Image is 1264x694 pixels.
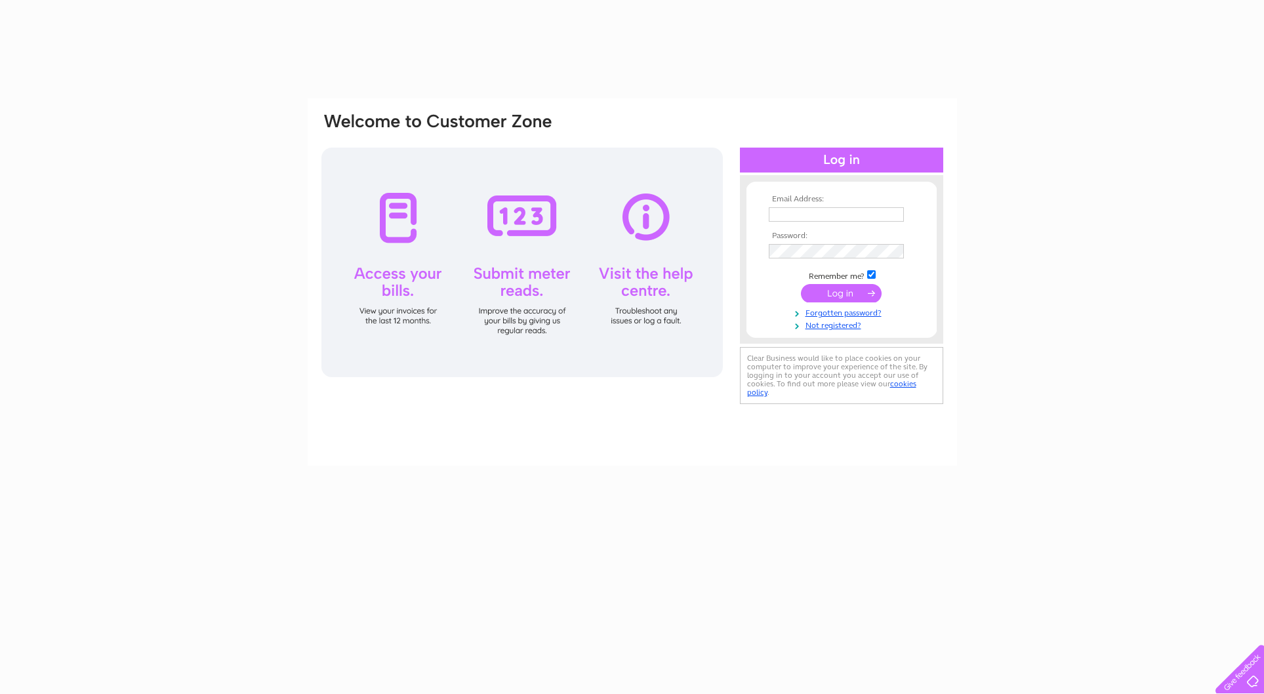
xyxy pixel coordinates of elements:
[769,318,918,331] a: Not registered?
[801,284,882,302] input: Submit
[769,306,918,318] a: Forgotten password?
[765,232,918,241] th: Password:
[765,268,918,281] td: Remember me?
[765,195,918,204] th: Email Address:
[740,347,943,404] div: Clear Business would like to place cookies on your computer to improve your experience of the sit...
[747,379,916,397] a: cookies policy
